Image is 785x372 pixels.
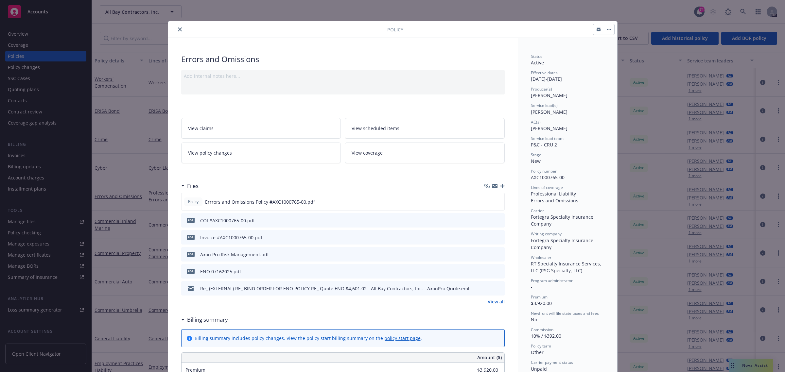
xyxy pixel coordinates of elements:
[200,234,262,241] div: Invoice #AXC1000765-00.pdf
[531,185,563,190] span: Lines of coverage
[531,103,558,108] span: Service lead(s)
[384,335,421,341] a: policy start page
[187,182,199,190] h3: Files
[184,73,502,79] div: Add internal notes here...
[486,268,491,275] button: download file
[531,294,548,300] span: Premium
[485,198,491,205] button: download file
[387,26,403,33] span: Policy
[531,152,541,158] span: Stage
[531,278,573,283] span: Program administrator
[531,316,537,323] span: No
[531,284,532,290] span: -
[531,119,541,125] span: AC(s)
[176,25,184,33] button: close
[200,268,241,275] div: ENO 07162025.pdf
[531,109,567,115] span: [PERSON_NAME]
[188,125,214,132] span: View claims
[531,214,595,227] span: Fortegra Specialty Insurance Company
[531,59,544,66] span: Active
[531,366,547,372] span: Unpaid
[531,349,544,355] span: Other
[496,285,502,292] button: preview file
[531,255,551,260] span: Wholesaler
[531,300,552,306] span: $3,920.00
[188,149,232,156] span: View policy changes
[531,360,573,365] span: Carrier payment status
[531,70,604,82] div: [DATE] - [DATE]
[205,198,315,205] span: Errrors and Omissions Policy #AXC1000765-00.pdf
[531,311,599,316] span: Newfront will file state taxes and fees
[531,333,561,339] span: 10% / $392.00
[496,251,502,258] button: preview file
[531,197,604,204] div: Errors and Omissions
[486,285,491,292] button: download file
[187,218,195,223] span: pdf
[181,54,505,65] div: Errors and Omissions
[531,231,562,237] span: Writing company
[187,269,195,274] span: pdf
[531,92,567,98] span: [PERSON_NAME]
[531,327,553,332] span: Commission
[496,234,502,241] button: preview file
[187,252,195,257] span: pdf
[486,234,491,241] button: download file
[200,217,255,224] div: COI #AXC1000765-00.pdf
[531,261,602,274] span: RT Specialty Insurance Services, LLC (RSG Specialty, LLC)
[531,190,604,197] div: Professional Liability
[496,217,502,224] button: preview file
[531,168,557,174] span: Policy number
[531,158,541,164] span: New
[200,285,469,292] div: Re_ (EXTERNAL) RE_ BIND ORDER FOR ENO POLICY RE_ Quote ENO $4,601.02 - All Bay Contractors, Inc. ...
[531,136,564,141] span: Service lead team
[181,118,341,139] a: View claims
[531,208,544,213] span: Carrier
[345,143,505,163] a: View coverage
[531,54,542,59] span: Status
[531,142,557,148] span: P&C - CRU 2
[531,174,565,180] span: AXC1000765-00
[181,182,199,190] div: Files
[496,268,502,275] button: preview file
[187,199,200,205] span: Policy
[531,343,551,349] span: Policy term
[195,335,422,342] div: Billing summary includes policy changes. View the policy start billing summary on the .
[531,86,552,92] span: Producer(s)
[352,125,399,132] span: View scheduled items
[486,251,491,258] button: download file
[181,315,228,324] div: Billing summary
[477,354,502,361] span: Amount ($)
[496,198,502,205] button: preview file
[181,143,341,163] a: View policy changes
[187,235,195,240] span: pdf
[531,237,595,250] span: Fortegra Specialty Insurance Company
[187,315,228,324] h3: Billing summary
[531,70,558,76] span: Effective dates
[486,217,491,224] button: download file
[488,298,505,305] a: View all
[200,251,269,258] div: Axon Pro Risk Management.pdf
[352,149,383,156] span: View coverage
[345,118,505,139] a: View scheduled items
[531,125,567,131] span: [PERSON_NAME]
